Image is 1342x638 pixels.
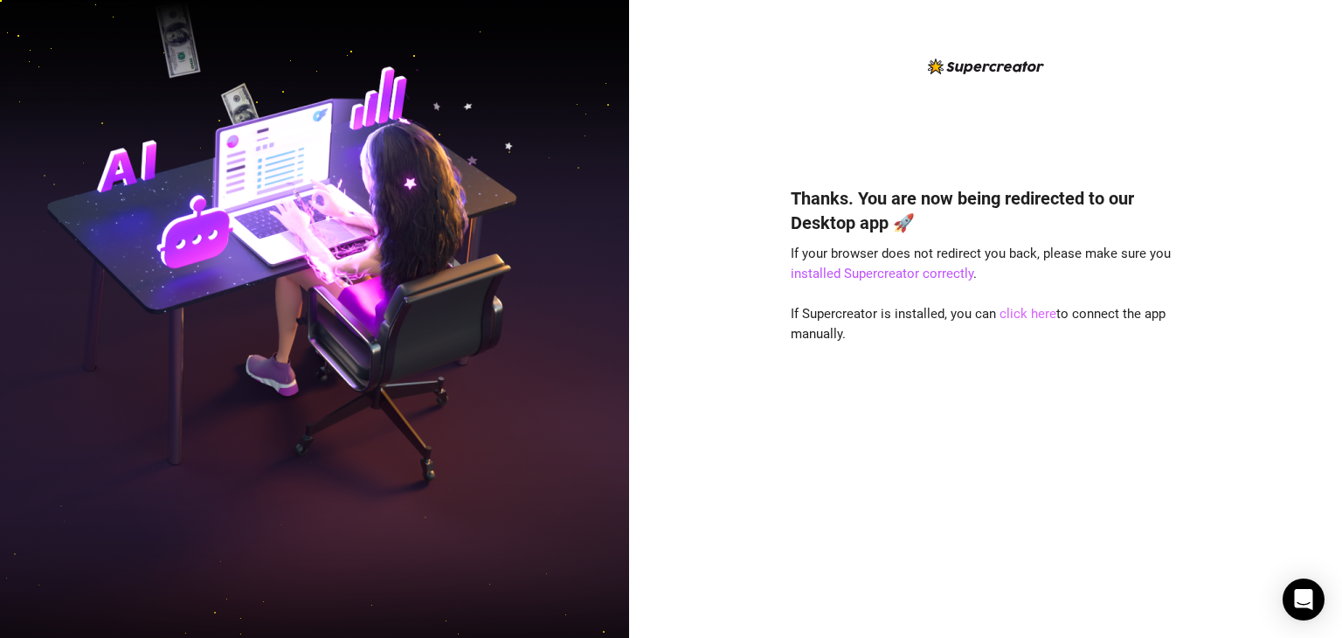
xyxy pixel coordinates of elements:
[1000,306,1056,322] a: click here
[1283,579,1325,621] div: Open Intercom Messenger
[791,186,1180,235] h4: Thanks. You are now being redirected to our Desktop app 🚀
[791,246,1171,282] span: If your browser does not redirect you back, please make sure you .
[791,306,1166,343] span: If Supercreator is installed, you can to connect the app manually.
[791,266,973,281] a: installed Supercreator correctly
[928,59,1044,74] img: logo-BBDzfeDw.svg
